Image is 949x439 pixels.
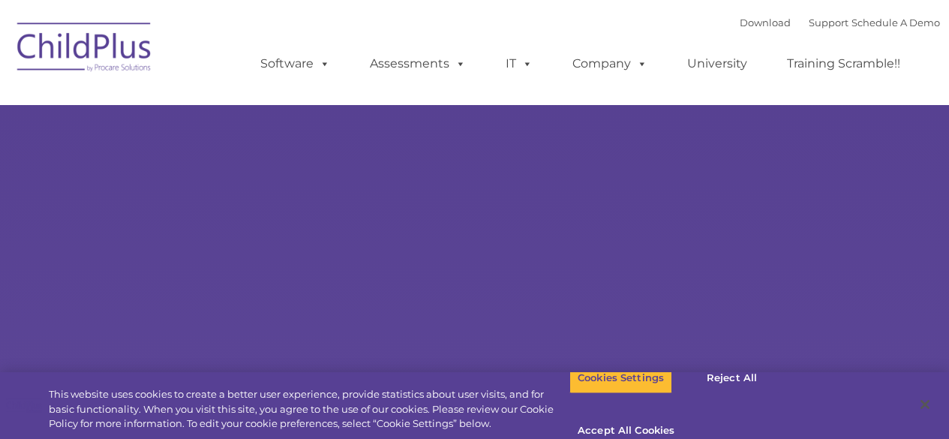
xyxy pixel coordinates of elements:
a: Download [740,17,791,29]
a: University [672,49,762,79]
button: Close [908,388,941,421]
a: Company [557,49,662,79]
a: Support [809,17,848,29]
button: Cookies Settings [569,362,672,394]
a: Training Scramble!! [772,49,915,79]
a: Software [245,49,345,79]
a: Assessments [355,49,481,79]
a: Schedule A Demo [851,17,940,29]
button: Reject All [685,362,779,394]
a: IT [491,49,548,79]
font: | [740,17,940,29]
div: This website uses cookies to create a better user experience, provide statistics about user visit... [49,387,569,431]
img: ChildPlus by Procare Solutions [10,12,160,87]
